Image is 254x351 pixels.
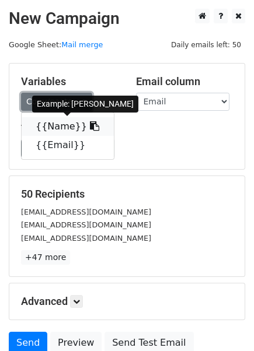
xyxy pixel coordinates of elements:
h5: Email column [136,75,234,88]
small: [EMAIL_ADDRESS][DOMAIN_NAME] [21,220,151,229]
small: [EMAIL_ADDRESS][DOMAIN_NAME] [21,234,151,243]
h2: New Campaign [9,9,245,29]
a: Daily emails left: 50 [167,40,245,49]
div: Example: [PERSON_NAME] [32,96,138,113]
span: Daily emails left: 50 [167,38,245,51]
small: [EMAIL_ADDRESS][DOMAIN_NAME] [21,208,151,216]
small: Google Sheet: [9,40,103,49]
a: +47 more [21,250,70,265]
a: {{Email}} [22,136,114,155]
h5: Variables [21,75,119,88]
a: Mail merge [61,40,103,49]
h5: Advanced [21,295,233,308]
a: Copy/paste... [21,93,92,111]
a: {{Name}} [22,117,114,136]
h5: 50 Recipients [21,188,233,201]
iframe: Chat Widget [196,295,254,351]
